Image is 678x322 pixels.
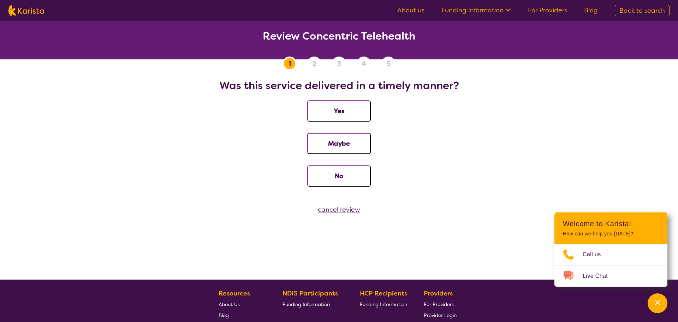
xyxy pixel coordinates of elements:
ul: Choose channel [554,244,667,287]
h2: Welcome to Karista! [563,219,659,228]
span: Blog [219,312,229,318]
span: About Us [219,301,240,308]
button: Maybe [307,133,371,154]
b: NDIS Participants [282,289,338,298]
p: How can we help you [DATE]? [563,231,659,237]
button: Yes [307,100,371,122]
b: Resources [219,289,250,298]
span: 1 [289,58,291,69]
a: Funding Information [360,299,407,310]
h2: Was this service delivered in a timely manner? [8,79,670,92]
span: Back to search [619,6,665,15]
img: Karista logo [8,5,44,16]
span: Funding Information [360,301,407,308]
a: Provider Login [424,310,457,321]
b: Providers [424,289,453,298]
div: Channel Menu [554,212,667,287]
button: Channel Menu [648,293,667,313]
span: Provider Login [424,312,457,318]
span: 5 [387,58,391,69]
span: Live Chat [583,271,616,281]
button: No [307,165,371,187]
span: For Providers [424,301,454,308]
a: Blog [584,6,598,14]
a: For Providers [528,6,567,14]
span: 2 [313,58,316,69]
a: For Providers [424,299,457,310]
a: About Us [219,299,266,310]
a: Funding Information [441,6,511,14]
span: 4 [362,58,366,69]
a: Back to search [615,5,670,16]
a: Blog [219,310,266,321]
b: HCP Recipients [360,289,407,298]
a: About us [397,6,424,14]
span: Call us [583,249,609,260]
h2: Review Concentric Telehealth [8,30,670,42]
span: 3 [337,58,341,69]
span: Funding Information [282,301,330,308]
a: Funding Information [282,299,343,310]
